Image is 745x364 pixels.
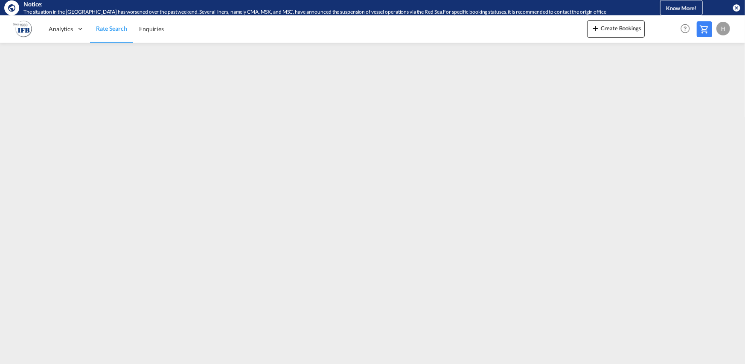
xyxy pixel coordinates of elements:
img: b628ab10256c11eeb52753acbc15d091.png [13,19,32,38]
button: icon-close-circle [732,3,741,12]
div: H [716,22,730,35]
span: Know More! [666,5,697,12]
a: Enquiries [133,15,170,43]
a: Rate Search [90,15,133,43]
md-icon: icon-earth [8,3,16,12]
span: Analytics [49,25,73,33]
span: Rate Search [96,25,127,32]
span: Enquiries [139,25,164,32]
div: The situation in the Red Sea has worsened over the past weekend. Several liners, namely CMA, MSK,... [23,9,630,16]
span: Help [678,21,693,36]
div: Analytics [43,15,90,43]
md-icon: icon-plus 400-fg [591,23,601,33]
div: Help [678,21,697,37]
button: icon-plus 400-fgCreate Bookings [587,20,645,38]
